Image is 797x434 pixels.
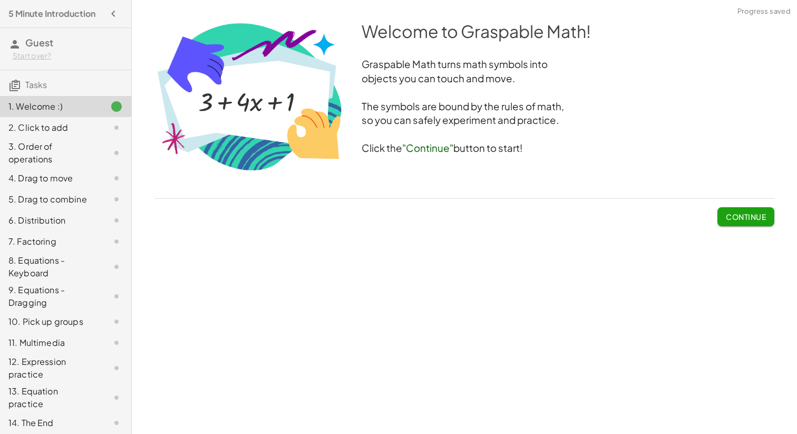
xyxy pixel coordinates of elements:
[8,385,93,410] div: 13. Equation practice
[13,51,123,61] div: Start over?
[362,21,591,42] span: Welcome to Graspable Math!
[110,214,123,227] i: Task not started.
[737,6,791,17] span: Progress saved
[8,355,93,381] div: 12. Expression practice
[110,261,123,273] i: Task not started.
[8,284,93,309] div: 9. Equations - Dragging
[110,147,123,159] i: Task not started.
[110,336,123,349] i: Task not started.
[8,315,93,328] div: 10. Pick up groups
[8,417,93,429] div: 14. The End
[110,315,123,328] i: Task not started.
[154,100,774,114] h3: The symbols are bound by the rules of math,
[154,113,774,128] h3: so you can safely experiment and practice.
[8,254,93,279] div: 8. Equations - Keyboard
[8,172,93,185] div: 4. Drag to move
[110,417,123,429] i: Task not started.
[110,362,123,374] i: Task not started.
[8,100,93,113] div: 1. Welcome :)
[8,193,93,206] div: 5. Drag to combine
[110,290,123,303] i: Task not started.
[154,20,345,173] img: 0693f8568b74c82c9916f7e4627066a63b0fb68adf4cbd55bb6660eff8c96cd8.png
[110,121,123,134] i: Task not started.
[8,140,93,166] div: 3. Order of operations
[110,391,123,404] i: Task not started.
[154,141,774,156] h3: Click the button to start!
[110,172,123,185] i: Task not started.
[8,235,93,248] div: 7. Factoring
[25,79,47,90] span: Tasks
[154,57,774,72] h3: Graspable Math turns math symbols into
[402,142,453,154] span: "Continue"
[8,121,93,134] div: 2. Click to add
[717,207,774,226] button: Continue
[110,100,123,113] i: Task finished.
[110,235,123,248] i: Task not started.
[8,214,93,227] div: 6. Distribution
[154,72,774,86] h3: objects you can touch and move.
[8,7,95,20] h4: 5 Minute Introduction
[110,193,123,206] i: Task not started.
[726,212,766,221] span: Continue
[25,36,53,49] span: Guest
[8,336,93,349] div: 11. Multimedia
